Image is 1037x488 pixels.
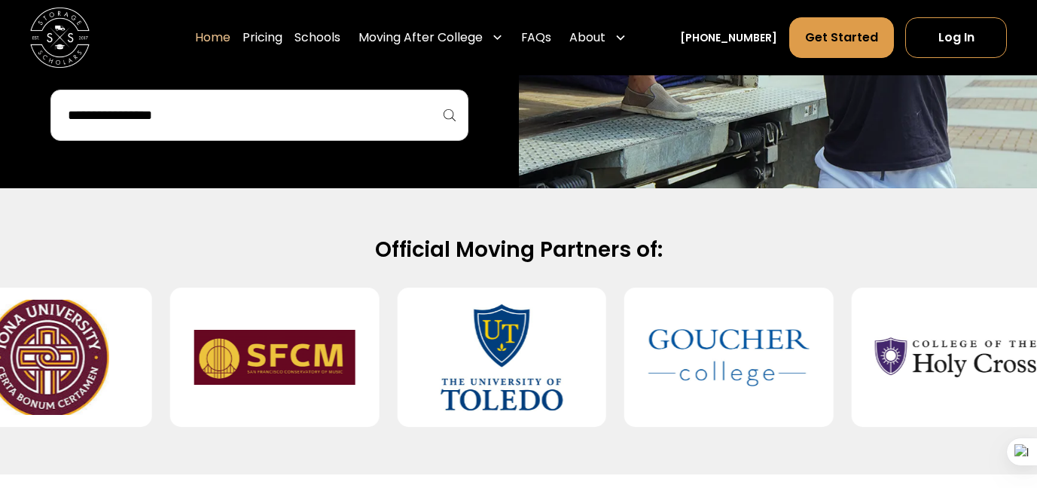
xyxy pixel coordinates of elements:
div: About [563,17,633,59]
img: Goucher College [648,300,809,415]
a: FAQs [521,17,551,59]
img: Storage Scholars main logo [30,8,90,67]
a: [PHONE_NUMBER] [680,29,777,45]
img: San Francisco Conservatory of Music [194,300,355,415]
div: Moving After College [358,29,483,47]
a: Pricing [242,17,282,59]
h2: Official Moving Partners of: [52,236,985,264]
a: home [30,8,90,67]
a: Log In [905,17,1007,58]
a: Home [195,17,230,59]
div: Moving After College [352,17,510,59]
img: College of the Holy Cross [875,300,1036,415]
a: Schools [294,17,340,59]
div: About [569,29,605,47]
a: Get Started [789,17,894,58]
img: University of Toledo [421,300,582,415]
